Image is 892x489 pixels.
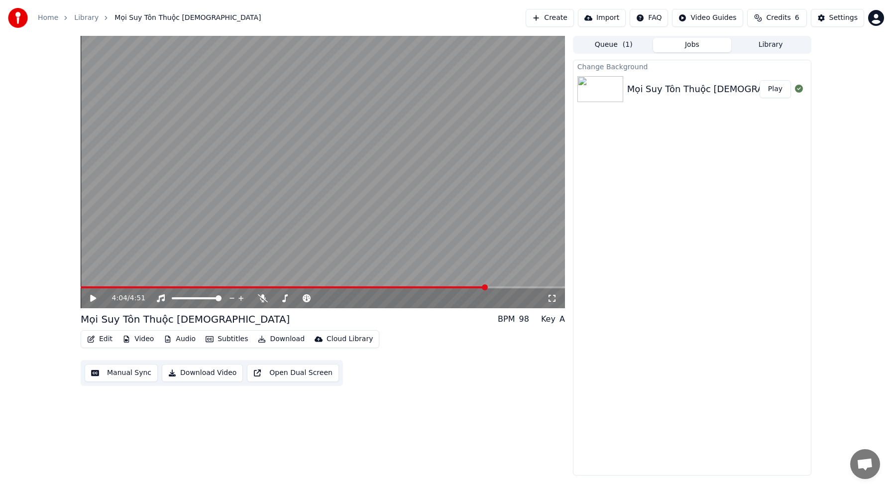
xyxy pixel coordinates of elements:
[795,13,799,23] span: 6
[811,9,864,27] button: Settings
[8,8,28,28] img: youka
[112,293,136,303] div: /
[526,9,574,27] button: Create
[573,60,811,72] div: Change Background
[498,313,515,325] div: BPM
[731,38,810,52] button: Library
[83,332,116,346] button: Edit
[623,40,633,50] span: ( 1 )
[160,332,200,346] button: Audio
[162,364,243,382] button: Download Video
[202,332,252,346] button: Subtitles
[627,82,815,96] div: Mọi Suy Tôn Thuộc [DEMOGRAPHIC_DATA]
[38,13,261,23] nav: breadcrumb
[630,9,668,27] button: FAQ
[766,13,790,23] span: Credits
[541,313,556,325] div: Key
[559,313,565,325] div: A
[81,312,290,326] div: Mọi Suy Tôn Thuộc [DEMOGRAPHIC_DATA]
[74,13,99,23] a: Library
[747,9,807,27] button: Credits6
[760,80,791,98] button: Play
[327,334,373,344] div: Cloud Library
[519,313,529,325] div: 98
[38,13,58,23] a: Home
[118,332,158,346] button: Video
[254,332,309,346] button: Download
[850,449,880,479] a: Open chat
[112,293,127,303] span: 4:04
[85,364,158,382] button: Manual Sync
[653,38,732,52] button: Jobs
[672,9,743,27] button: Video Guides
[130,293,145,303] span: 4:51
[247,364,339,382] button: Open Dual Screen
[829,13,858,23] div: Settings
[574,38,653,52] button: Queue
[114,13,261,23] span: Mọi Suy Tôn Thuộc [DEMOGRAPHIC_DATA]
[578,9,626,27] button: Import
